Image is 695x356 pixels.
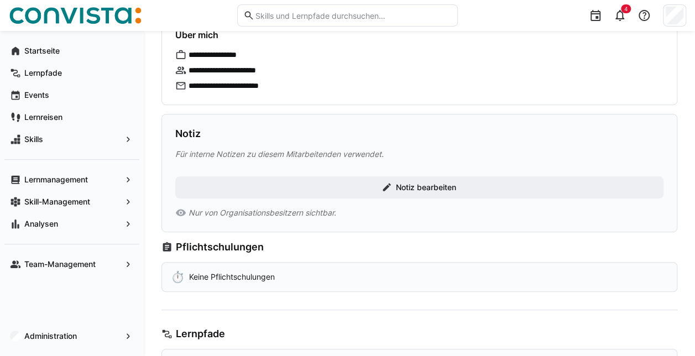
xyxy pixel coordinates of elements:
h3: Lernpfade [176,328,225,340]
button: Notiz bearbeiten [175,176,663,198]
div: ⏱️ [171,271,185,282]
span: Nur von Organisationsbesitzern sichtbar. [189,207,336,218]
h4: Über mich [175,29,218,40]
h3: Notiz [175,128,201,140]
h3: Pflichtschulungen [176,241,264,253]
span: 4 [624,6,628,12]
p: Keine Pflichtschulungen [189,271,275,282]
input: Skills und Lernpfade durchsuchen… [254,11,452,20]
p: Für interne Notizen zu diesem Mitarbeitenden verwendet. [175,149,663,160]
span: Notiz bearbeiten [394,182,457,193]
